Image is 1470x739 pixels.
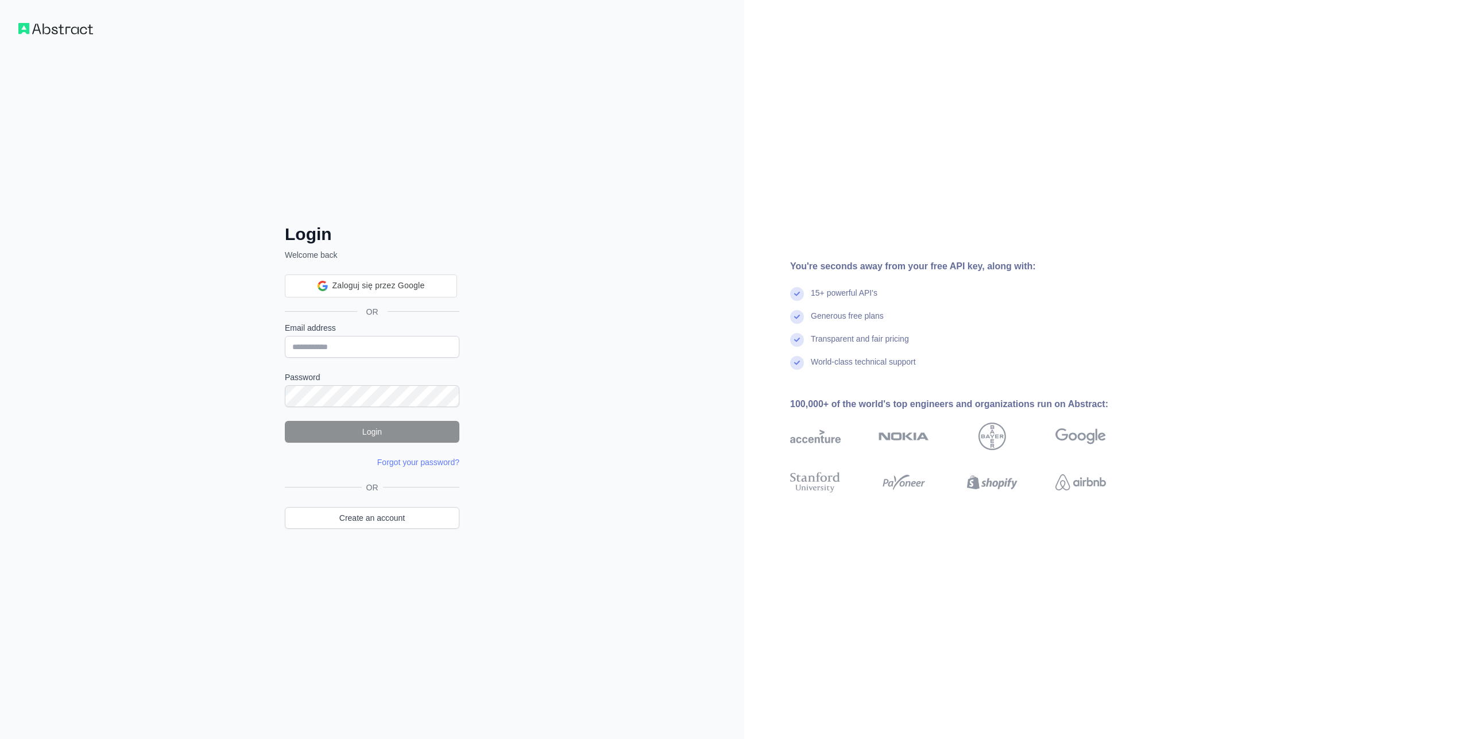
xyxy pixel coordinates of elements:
[377,458,459,467] a: Forgot your password?
[285,322,459,334] label: Email address
[879,470,929,495] img: payoneer
[811,356,916,379] div: World-class technical support
[811,333,909,356] div: Transparent and fair pricing
[332,280,425,292] span: Zaloguj się przez Google
[285,372,459,383] label: Password
[790,310,804,324] img: check mark
[1055,470,1106,495] img: airbnb
[285,274,457,297] div: Zaloguj się przez Google
[18,23,93,34] img: Workflow
[790,287,804,301] img: check mark
[967,470,1018,495] img: shopify
[357,306,388,318] span: OR
[362,482,383,493] span: OR
[285,507,459,529] a: Create an account
[790,356,804,370] img: check mark
[978,423,1006,450] img: bayer
[790,423,841,450] img: accenture
[811,287,877,310] div: 15+ powerful API's
[285,249,459,261] p: Welcome back
[811,310,884,333] div: Generous free plans
[790,397,1143,411] div: 100,000+ of the world's top engineers and organizations run on Abstract:
[285,224,459,245] h2: Login
[790,333,804,347] img: check mark
[285,421,459,443] button: Login
[790,470,841,495] img: stanford university
[790,260,1143,273] div: You're seconds away from your free API key, along with:
[879,423,929,450] img: nokia
[1055,423,1106,450] img: google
